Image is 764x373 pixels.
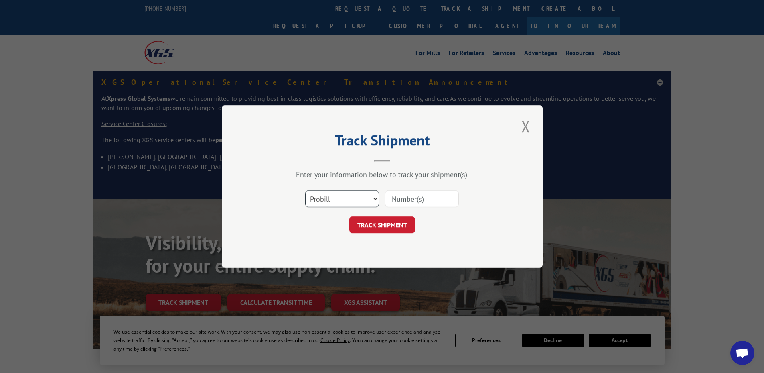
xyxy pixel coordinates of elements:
[349,216,415,233] button: TRACK SHIPMENT
[385,190,459,207] input: Number(s)
[519,115,533,137] button: Close modal
[262,135,503,150] h2: Track Shipment
[730,341,754,365] a: Open chat
[262,170,503,179] div: Enter your information below to track your shipment(s).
